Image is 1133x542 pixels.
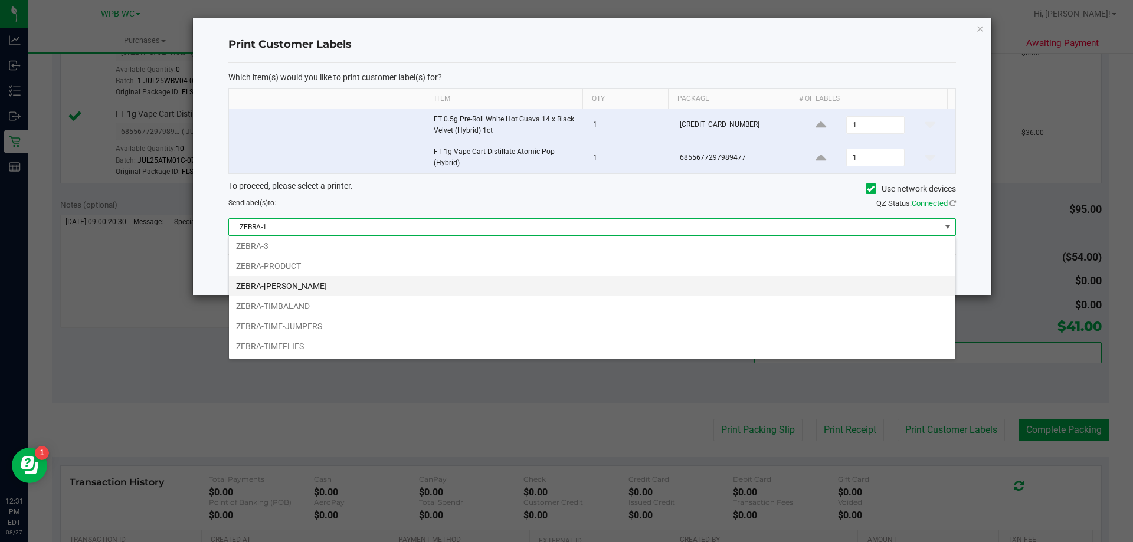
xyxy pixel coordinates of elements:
[790,89,947,109] th: # of labels
[229,276,955,296] li: ZEBRA-[PERSON_NAME]
[220,180,965,198] div: To proceed, please select a printer.
[425,89,582,109] th: Item
[427,142,586,173] td: FT 1g Vape Cart Distillate Atomic Pop (Hybrid)
[586,109,673,142] td: 1
[229,316,955,336] li: ZEBRA-TIME-JUMPERS
[229,219,941,235] span: ZEBRA-1
[229,256,955,276] li: ZEBRA-PRODUCT
[912,199,948,208] span: Connected
[586,142,673,173] td: 1
[876,199,956,208] span: QZ Status:
[427,109,586,142] td: FT 0.5g Pre-Roll White Hot Guava 14 x Black Velvet (Hybrid) 1ct
[582,89,668,109] th: Qty
[228,199,276,207] span: Send to:
[12,448,47,483] iframe: Resource center
[668,89,790,109] th: Package
[244,199,268,207] span: label(s)
[229,336,955,356] li: ZEBRA-TIMEFLIES
[228,37,956,52] h4: Print Customer Labels
[35,446,49,460] iframe: Resource center unread badge
[229,236,955,256] li: ZEBRA-3
[866,183,956,195] label: Use network devices
[228,72,956,83] p: Which item(s) would you like to print customer label(s) for?
[229,296,955,316] li: ZEBRA-TIMBALAND
[673,142,796,173] td: 6855677297989477
[673,109,796,142] td: [CREDIT_CARD_NUMBER]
